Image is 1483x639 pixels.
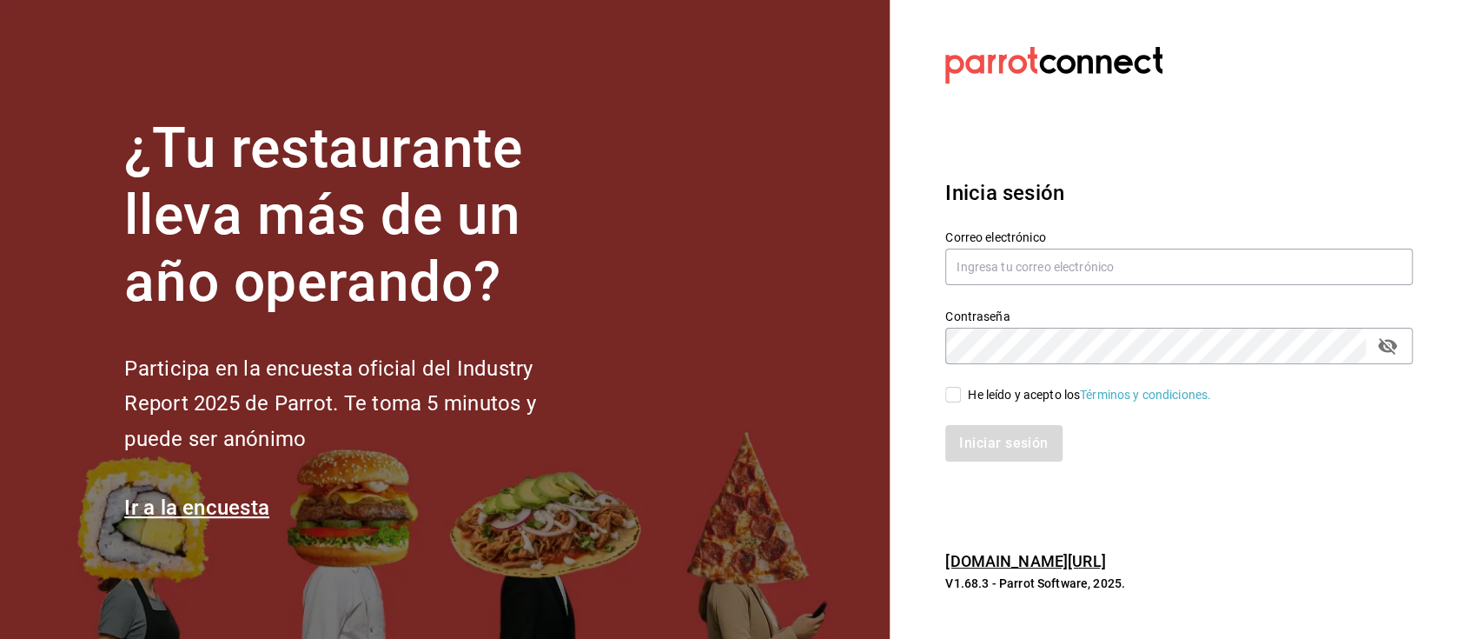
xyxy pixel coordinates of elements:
h3: Inicia sesión [945,177,1413,209]
h1: ¿Tu restaurante lleva más de un año operando? [124,116,593,316]
div: He leído y acepto los [968,386,1211,404]
a: Ir a la encuesta [124,496,269,520]
a: Términos y condiciones. [1080,388,1211,402]
label: Correo electrónico [945,231,1413,243]
a: [DOMAIN_NAME][URL] [945,552,1105,570]
button: passwordField [1373,331,1402,361]
p: V1.68.3 - Parrot Software, 2025. [945,575,1413,592]
label: Contraseña [945,310,1413,323]
input: Ingresa tu correo electrónico [945,249,1413,285]
h2: Participa en la encuesta oficial del Industry Report 2025 de Parrot. Te toma 5 minutos y puede se... [124,351,593,457]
